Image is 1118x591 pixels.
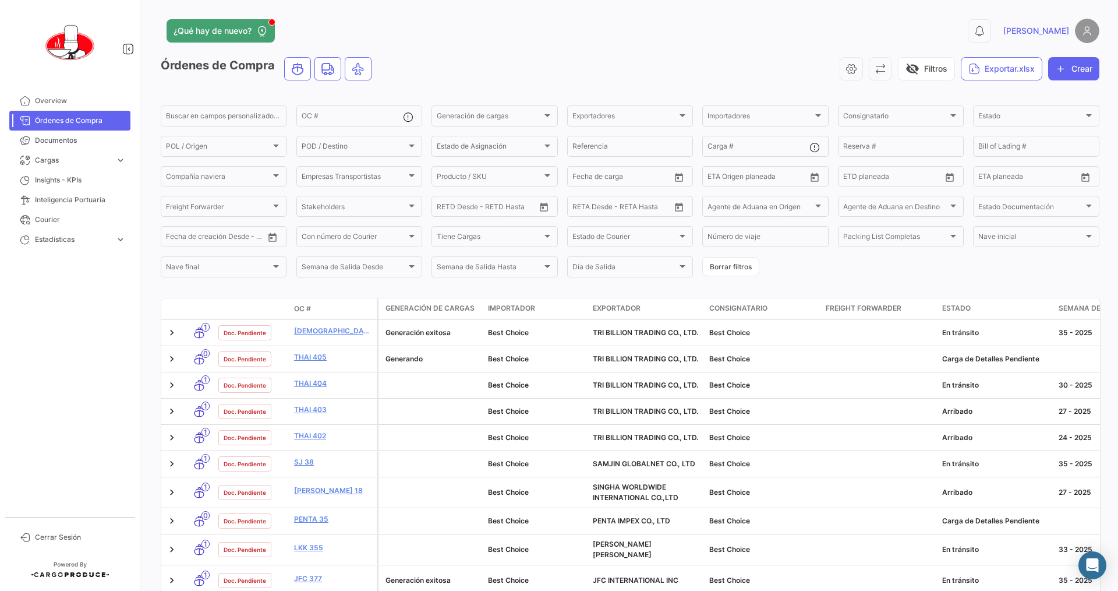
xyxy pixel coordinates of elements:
[224,459,266,469] span: Doc. Pendiente
[488,381,529,389] span: Best Choice
[593,381,698,389] span: TRI BILLION TRADING CO., LTD.
[201,402,210,410] span: 1
[978,114,1083,122] span: Estado
[166,144,271,152] span: POL / Origen
[166,458,178,470] a: Expand/Collapse Row
[166,234,187,242] input: Desde
[302,144,406,152] span: POD / Destino
[302,234,406,242] span: Con número de Courier
[161,57,375,80] h3: Órdenes de Compra
[488,545,529,554] span: Best Choice
[195,234,242,242] input: Hasta
[166,353,178,365] a: Expand/Collapse Row
[224,516,266,526] span: Doc. Pendiente
[9,131,130,150] a: Documentos
[905,62,919,76] span: visibility_off
[302,265,406,273] span: Semana de Salida Desde
[942,459,1049,469] div: En tránsito
[345,58,371,80] button: Air
[9,210,130,230] a: Courier
[821,298,937,319] datatable-header-cell: Freight Forwarder
[294,514,372,525] a: PENTA 35
[843,204,948,212] span: Agente de Aduana en Destino
[942,303,971,314] span: Estado
[378,298,483,319] datatable-header-cell: Generación de cargas
[961,57,1042,80] button: Exportar.xlsx
[302,204,406,212] span: Stakeholders
[224,381,266,390] span: Doc. Pendiente
[942,575,1049,586] div: En tránsito
[709,381,750,389] span: Best Choice
[294,486,372,496] a: [PERSON_NAME] 18
[978,234,1083,242] span: Nave inicial
[1075,19,1099,43] img: placeholder-user.png
[201,323,210,332] span: 1
[572,204,593,212] input: Desde
[702,257,759,276] button: Borrar filtros
[593,540,652,559] span: LEE KUM KEE
[166,432,178,444] a: Expand/Collapse Row
[224,328,266,337] span: Doc. Pendiente
[201,375,210,384] span: 1
[294,574,372,584] a: JFC 377
[572,234,677,242] span: Estado de Courier
[942,432,1049,443] div: Arribado
[224,576,266,585] span: Doc. Pendiente
[843,234,948,242] span: Packing List Completas
[488,576,529,585] span: Best Choice
[35,532,126,543] span: Cerrar Sesión
[437,265,542,273] span: Semana de Salida Hasta
[872,174,919,182] input: Hasta
[201,454,210,463] span: 1
[289,299,377,319] datatable-header-cell: OC #
[437,144,542,152] span: Estado de Asignación
[602,174,648,182] input: Hasta
[709,488,750,497] span: Best Choice
[942,516,1049,526] div: Carga de Detalles Pendiente
[437,234,542,242] span: Tiene Cargas
[709,407,750,416] span: Best Choice
[35,214,126,225] span: Courier
[709,354,750,363] span: Best Choice
[166,575,178,586] a: Expand/Collapse Row
[978,174,999,182] input: Desde
[35,234,111,245] span: Estadísticas
[1078,551,1106,579] div: Abrir Intercom Messenger
[385,575,479,586] div: Generación exitosa
[843,114,948,122] span: Consignatario
[488,407,529,416] span: Best Choice
[201,571,210,579] span: 1
[488,516,529,525] span: Best Choice
[224,545,266,554] span: Doc. Pendiente
[166,406,178,417] a: Expand/Collapse Row
[115,234,126,245] span: expand_more
[709,303,767,314] span: Consignatario
[35,96,126,106] span: Overview
[294,352,372,363] a: THAI 405
[709,516,750,525] span: Best Choice
[264,228,281,246] button: Open calendar
[709,328,750,337] span: Best Choice
[224,354,266,364] span: Doc. Pendiente
[294,304,311,314] span: OC #
[166,487,178,498] a: Expand/Collapse Row
[437,114,542,122] span: Generación de cargas
[224,407,266,416] span: Doc. Pendiente
[224,488,266,497] span: Doc. Pendiente
[166,204,271,212] span: Freight Forwarder
[535,198,553,216] button: Open calendar
[705,298,821,319] datatable-header-cell: Consignatario
[670,198,688,216] button: Open calendar
[942,406,1049,417] div: Arribado
[214,304,289,314] datatable-header-cell: Estado Doc.
[488,328,529,337] span: Best Choice
[437,204,458,212] input: Desde
[709,545,750,554] span: Best Choice
[572,114,677,122] span: Exportadores
[483,298,588,319] datatable-header-cell: Importador
[942,487,1049,498] div: Arribado
[488,459,529,468] span: Best Choice
[201,349,210,358] span: 0
[572,174,593,182] input: Desde
[35,175,126,185] span: Insights - KPIs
